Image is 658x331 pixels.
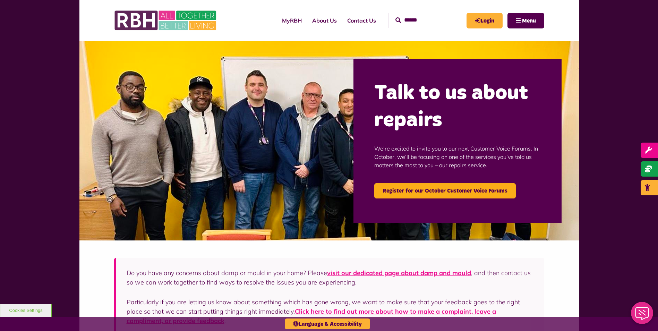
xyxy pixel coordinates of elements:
a: Register for our October Customer Voice Forums - open in a new tab [374,183,516,198]
p: We’re excited to invite you to our next Customer Voice Forums. In October, we’ll be focusing on o... [374,134,541,180]
p: Do you have any concerns about damp or mould in your home? Please , and then contact us so we can... [127,268,534,287]
a: visit our dedicated page about damp and mould [327,269,471,277]
button: Navigation [507,13,544,28]
a: MyRBH [467,13,503,28]
img: Group photo of customers and colleagues at the Lighthouse Project [79,41,579,240]
button: Language & Accessibility [285,319,370,329]
h2: Talk to us about repairs [374,80,541,134]
a: MyRBH [277,11,307,30]
input: Search [395,13,460,28]
a: Click here to find out more about how to make a complaint, leave a compliment, or provide feedback [127,307,496,325]
a: About Us [307,11,342,30]
a: Contact Us [342,11,381,30]
span: Menu [522,18,536,24]
p: Particularly if you are letting us know about something which has gone wrong, we want to make sur... [127,297,534,325]
img: RBH [114,7,218,34]
iframe: Netcall Web Assistant for live chat [627,300,658,331]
